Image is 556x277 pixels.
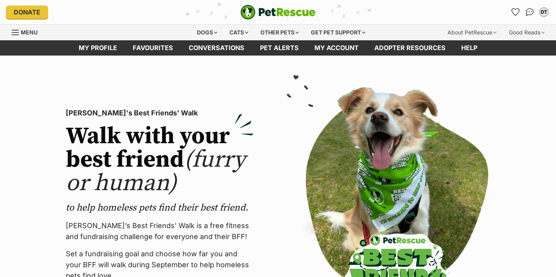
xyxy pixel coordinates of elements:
[66,125,254,195] h2: Walk with your best friend
[21,29,38,36] span: Menu
[66,201,254,214] p: to help homeless pets find their best friend.
[305,25,371,40] div: Get pet support
[442,25,502,40] div: About PetRescue
[181,40,252,56] a: conversations
[252,40,307,56] a: Pet alerts
[66,108,254,119] p: [PERSON_NAME]'s Best Friends' Walk
[240,5,316,20] a: PetRescue
[524,6,536,18] a: Conversations
[66,145,246,198] span: (furry or human)
[509,6,522,18] a: Favourites
[6,5,48,19] a: Donate
[366,40,453,56] a: Adopter resources
[240,5,316,20] img: logo-e224e6f780fb5917bec1dbf3a21bbac754714ae5b6737aabdf751b685950b380.svg
[191,25,223,40] div: Dogs
[307,40,366,56] a: My account
[71,40,125,56] a: My profile
[255,25,304,40] div: Other pets
[125,40,181,56] a: Favourites
[453,40,485,56] a: Help
[12,25,43,39] a: Menu
[526,8,534,16] img: chat-41dd97257d64d25036548639549fe6c8038ab92f7586957e7f3b1b290dea8141.svg
[540,8,548,16] div: DT
[538,6,550,18] button: My account
[224,25,254,40] div: Cats
[504,25,550,40] div: Good Reads
[66,220,254,242] p: [PERSON_NAME]’s Best Friends' Walk is a free fitness and fundraising challenge for everyone and t...
[509,6,550,18] ul: Account quick links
